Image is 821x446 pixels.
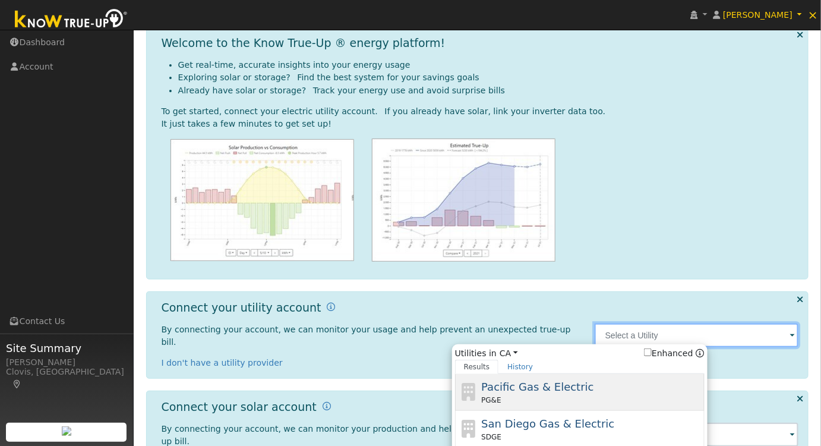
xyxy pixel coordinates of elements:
a: Results [455,360,499,374]
div: [PERSON_NAME] [6,356,127,369]
li: Already have solar or storage? Track your energy use and avoid surprise bills [178,84,799,97]
li: Exploring solar or storage? Find the best system for your savings goals [178,71,799,84]
label: Enhanced [644,347,693,360]
span: Site Summary [6,340,127,356]
h1: Welcome to the Know True-Up ® energy platform! [162,36,446,50]
div: Clovis, [GEOGRAPHIC_DATA] [6,366,127,391]
span: By connecting your account, we can monitor your production and help prevent an unexpected true-up... [162,424,580,446]
a: I don't have a utility provider [162,358,283,368]
span: Pacific Gas & Electric [481,381,593,393]
span: SDGE [481,432,501,442]
a: Enhanced Providers [696,348,705,358]
span: By connecting your account, we can monitor your usage and help prevent an unexpected true-up bill. [162,325,571,347]
div: To get started, connect your electric utility account. If you already have solar, link your inver... [162,105,799,118]
span: × [808,8,818,22]
input: Enhanced [644,348,652,356]
span: Utilities in [455,347,705,360]
h1: Connect your solar account [162,400,317,414]
h1: Connect your utility account [162,301,321,315]
span: San Diego Gas & Electric [481,417,614,430]
span: [PERSON_NAME] [723,10,792,20]
a: History [498,360,542,374]
img: retrieve [62,426,71,436]
span: PG&E [481,395,501,406]
li: Get real-time, accurate insights into your energy usage [178,59,799,71]
div: It just takes a few minutes to get set up! [162,118,799,130]
img: Know True-Up [9,7,134,33]
a: Map [12,379,23,389]
input: Select a Utility [595,323,799,347]
a: CA [500,347,518,360]
span: Show enhanced providers [644,347,705,360]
